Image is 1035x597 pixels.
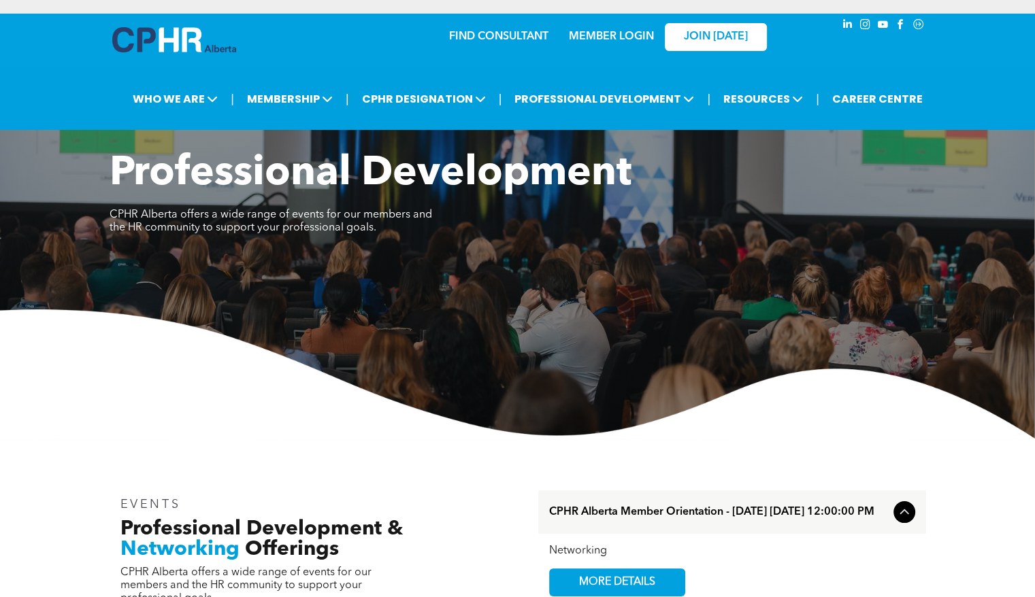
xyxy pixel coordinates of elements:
[231,85,234,113] li: |
[816,85,819,113] li: |
[549,568,685,596] a: MORE DETAILS
[684,31,748,44] span: JOIN [DATE]
[563,569,671,596] span: MORE DETAILS
[110,154,631,194] span: Professional Development
[719,86,807,112] span: RESOURCES
[707,85,710,113] li: |
[449,31,548,42] a: FIND CONSULTANT
[569,31,654,42] a: MEMBER LOGIN
[549,545,915,558] div: Networking
[243,86,337,112] span: MEMBERSHIP
[840,17,855,35] a: linkedin
[120,539,240,560] span: Networking
[499,85,502,113] li: |
[665,23,767,51] a: JOIN [DATE]
[858,17,873,35] a: instagram
[129,86,222,112] span: WHO WE ARE
[828,86,927,112] a: CAREER CENTRE
[120,519,403,539] span: Professional Development &
[549,506,888,519] span: CPHR Alberta Member Orientation - [DATE] [DATE] 12:00:00 PM
[346,85,349,113] li: |
[911,17,926,35] a: Social network
[876,17,891,35] a: youtube
[510,86,698,112] span: PROFESSIONAL DEVELOPMENT
[893,17,908,35] a: facebook
[245,539,339,560] span: Offerings
[358,86,490,112] span: CPHR DESIGNATION
[120,498,181,511] span: EVENTS
[112,27,236,52] img: A blue and white logo for cp alberta
[110,209,432,233] span: CPHR Alberta offers a wide range of events for our members and the HR community to support your p...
